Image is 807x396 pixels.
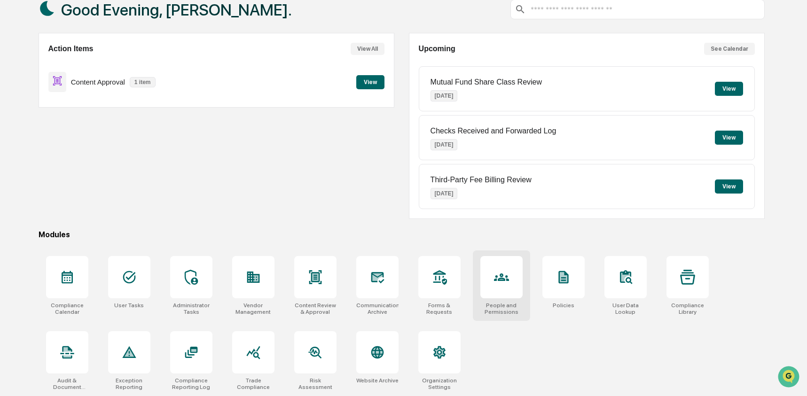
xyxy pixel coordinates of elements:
a: 🗄️Attestations [64,115,120,132]
p: [DATE] [431,139,458,150]
div: Organization Settings [418,377,461,390]
div: Exception Reporting [108,377,150,390]
button: View All [351,43,384,55]
span: Pylon [94,159,114,166]
a: Powered byPylon [66,159,114,166]
h2: Upcoming [419,45,455,53]
button: View [356,75,384,89]
div: Communications Archive [356,302,399,315]
div: Content Review & Approval [294,302,337,315]
p: 1 item [130,77,156,87]
p: Mutual Fund Share Class Review [431,78,542,86]
div: Website Archive [356,377,399,384]
span: Attestations [78,118,117,128]
p: Third-Party Fee Billing Review [431,176,532,184]
div: Trade Compliance [232,377,274,390]
p: [DATE] [431,90,458,101]
div: User Tasks [114,302,144,309]
div: Audit & Document Logs [46,377,88,390]
p: Content Approval [71,78,125,86]
div: Policies [553,302,574,309]
div: Compliance Library [666,302,709,315]
iframe: Open customer support [777,365,802,390]
button: View [715,131,743,145]
div: 🖐️ [9,119,17,127]
p: [DATE] [431,188,458,199]
div: Compliance Calendar [46,302,88,315]
div: We're available if you need us! [32,81,119,89]
button: Start new chat [160,75,171,86]
div: 🔎 [9,137,17,145]
h2: Action Items [48,45,94,53]
button: See Calendar [704,43,755,55]
div: User Data Lookup [604,302,647,315]
div: People and Permissions [480,302,523,315]
div: Start new chat [32,72,154,81]
span: Data Lookup [19,136,59,146]
img: 1746055101610-c473b297-6a78-478c-a979-82029cc54cd1 [9,72,26,89]
button: View [715,179,743,194]
div: Forms & Requests [418,302,461,315]
h1: Good Evening, [PERSON_NAME]. [61,0,292,19]
div: Risk Assessment [294,377,337,390]
div: Compliance Reporting Log [170,377,212,390]
a: 🔎Data Lookup [6,132,63,149]
div: Vendor Management [232,302,274,315]
p: Checks Received and Forwarded Log [431,127,556,135]
div: Modules [39,230,765,239]
a: View [356,77,384,86]
div: Administrator Tasks [170,302,212,315]
button: View [715,82,743,96]
div: 🗄️ [68,119,76,127]
p: How can we help? [9,20,171,35]
a: 🖐️Preclearance [6,115,64,132]
span: Preclearance [19,118,61,128]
